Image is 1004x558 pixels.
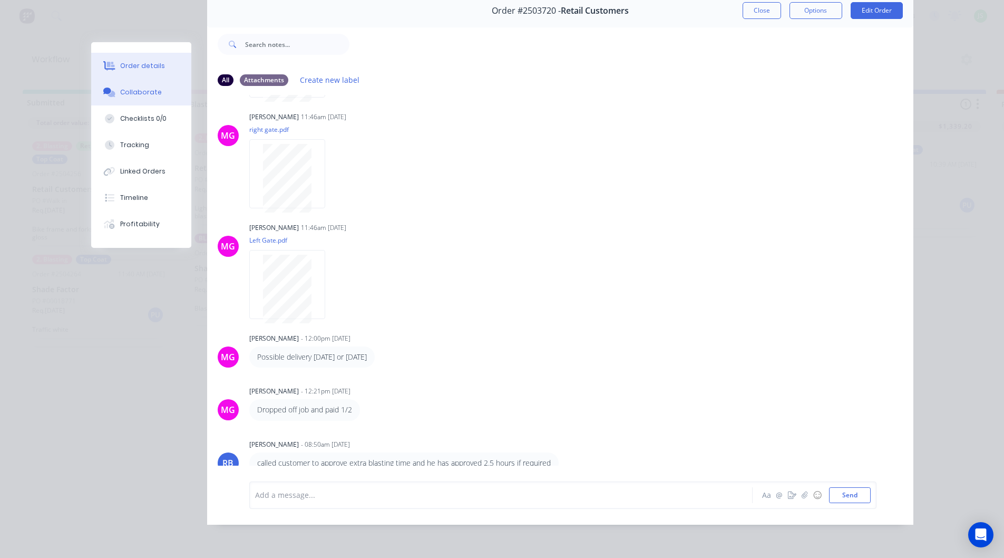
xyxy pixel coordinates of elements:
[789,2,842,19] button: Options
[301,440,350,449] div: - 08:50am [DATE]
[245,34,349,55] input: Search notes...
[761,489,773,502] button: Aa
[492,6,561,16] span: Order #2503720 -
[221,129,235,142] div: MG
[811,489,824,502] button: ☺
[120,61,165,71] div: Order details
[301,334,350,343] div: - 12:00pm [DATE]
[91,79,191,105] button: Collaborate
[851,2,903,19] button: Edit Order
[968,522,993,547] div: Open Intercom Messenger
[249,334,299,343] div: [PERSON_NAME]
[773,489,786,502] button: @
[249,236,336,245] p: Left Gate.pdf
[301,112,346,122] div: 11:46am [DATE]
[301,387,350,396] div: - 12:21pm [DATE]
[249,440,299,449] div: [PERSON_NAME]
[91,158,191,185] button: Linked Orders
[221,240,235,253] div: MG
[120,140,149,150] div: Tracking
[295,73,365,87] button: Create new label
[221,351,235,363] div: MG
[218,74,233,86] div: All
[91,105,191,132] button: Checklists 0/0
[120,219,160,229] div: Profitability
[249,387,299,396] div: [PERSON_NAME]
[240,74,288,86] div: Attachments
[249,112,299,122] div: [PERSON_NAME]
[743,2,781,19] button: Close
[120,88,162,97] div: Collaborate
[91,185,191,211] button: Timeline
[91,53,191,79] button: Order details
[257,458,551,468] p: called customer to approve extra blasting time and he has approved 2.5 hours if required
[249,125,336,134] p: right gate.pdf
[120,114,167,123] div: Checklists 0/0
[561,6,629,16] span: Retail Customers
[249,223,299,233] div: [PERSON_NAME]
[257,405,352,415] p: Dropped off job and paid 1/2
[301,223,346,233] div: 11:46am [DATE]
[221,403,235,416] div: MG
[120,167,165,176] div: Linked Orders
[91,132,191,158] button: Tracking
[222,457,233,469] div: RB
[257,352,367,362] p: Possible delivery [DATE] or [DATE]
[91,211,191,237] button: Profitability
[120,193,148,203] div: Timeline
[829,487,871,503] button: Send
